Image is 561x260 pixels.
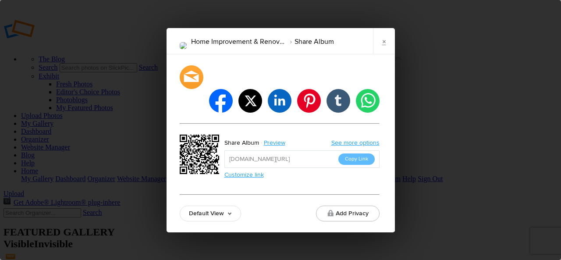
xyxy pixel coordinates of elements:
[327,89,350,113] li: tumblr
[297,89,321,113] li: pinterest
[180,135,222,177] div: https://slickpic.us/18160490ZWcR
[224,171,264,178] a: Customize link
[209,89,233,113] li: facebook
[268,89,291,113] li: linkedin
[338,153,375,165] button: Copy Link
[356,89,380,113] li: whatsapp
[259,137,292,149] a: Preview
[316,206,380,221] button: Add Privacy
[285,34,334,49] li: Share Album
[373,28,395,54] a: ×
[331,139,380,146] a: See more options
[224,137,259,149] div: Share Album
[180,42,187,49] img: Best_General_Contractor.png
[191,34,285,49] li: Home Improvement & Renovation [GEOGRAPHIC_DATA]
[238,89,262,113] li: twitter
[180,206,241,221] a: Default View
